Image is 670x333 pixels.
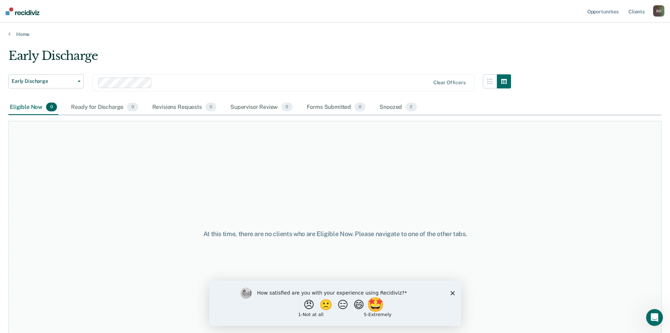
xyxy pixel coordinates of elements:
[205,103,216,112] span: 0
[305,100,367,115] div: Forms Submitted0
[653,5,664,17] div: B O
[127,103,138,112] span: 0
[653,5,664,17] button: BO
[229,100,294,115] div: Supervisor Review0
[12,78,75,84] span: Early Discharge
[46,103,57,112] span: 0
[151,100,218,115] div: Revisions Requests0
[70,100,139,115] div: Ready for Discharge0
[6,7,39,15] img: Recidiviz
[355,103,365,112] span: 0
[8,49,511,69] div: Early Discharge
[378,100,418,115] div: Snoozed2
[281,103,292,112] span: 0
[209,280,461,326] iframe: Survey by Kim from Recidiviz
[406,103,416,112] span: 2
[8,74,84,88] button: Early Discharge
[646,309,663,326] iframe: Intercom live chat
[433,80,466,86] div: Clear officers
[172,230,498,238] div: At this time, there are no clients who are Eligible Now. Please navigate to one of the other tabs.
[8,100,58,115] div: Eligible Now0
[8,31,662,37] a: Home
